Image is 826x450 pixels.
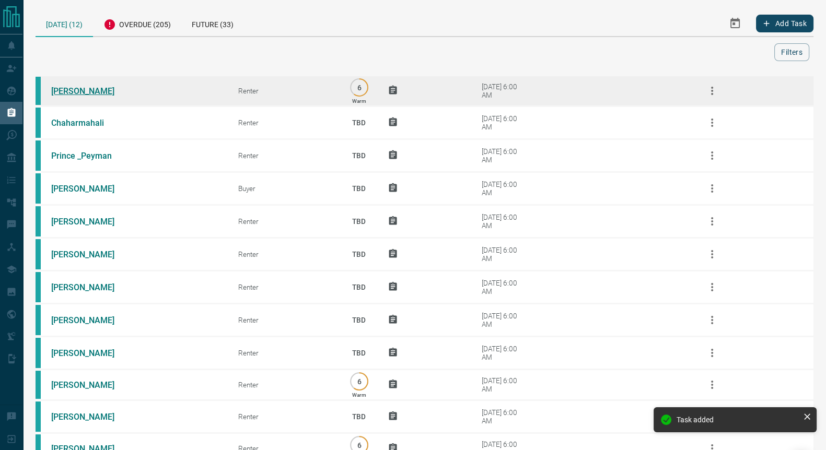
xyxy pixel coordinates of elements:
[51,217,130,227] a: [PERSON_NAME]
[238,381,330,389] div: Renter
[481,114,526,131] div: [DATE] 6:00 AM
[481,147,526,164] div: [DATE] 6:00 AM
[36,140,41,171] div: condos.ca
[238,283,330,291] div: Renter
[51,184,130,194] a: [PERSON_NAME]
[51,282,130,292] a: [PERSON_NAME]
[346,109,372,137] p: TBD
[181,10,244,36] div: Future (33)
[36,206,41,236] div: condos.ca
[677,416,799,424] div: Task added
[238,412,330,421] div: Renter
[723,11,748,36] button: Select Date Range
[36,173,41,204] div: condos.ca
[238,316,330,324] div: Renter
[51,315,130,325] a: [PERSON_NAME]
[481,213,526,230] div: [DATE] 6:00 AM
[36,77,41,105] div: condos.ca
[51,151,130,161] a: Prince _Peyman
[238,349,330,357] div: Renter
[346,402,372,431] p: TBD
[36,10,93,37] div: [DATE] (12)
[36,401,41,432] div: condos.ca
[238,87,330,95] div: Renter
[51,118,130,128] a: Chaharmahali
[51,412,130,422] a: [PERSON_NAME]
[346,273,372,301] p: TBD
[355,377,363,385] p: 6
[36,108,41,138] div: condos.ca
[774,43,809,61] button: Filters
[346,207,372,235] p: TBD
[346,306,372,334] p: TBD
[36,239,41,269] div: condos.ca
[346,240,372,268] p: TBD
[355,84,363,91] p: 6
[51,380,130,390] a: [PERSON_NAME]
[355,441,363,449] p: 6
[346,141,372,170] p: TBD
[481,180,526,197] div: [DATE] 6:00 AM
[36,272,41,302] div: condos.ca
[481,312,526,328] div: [DATE] 6:00 AM
[481,82,526,99] div: [DATE] 6:00 AM
[51,86,130,96] a: [PERSON_NAME]
[481,279,526,295] div: [DATE] 6:00 AM
[51,250,130,259] a: [PERSON_NAME]
[51,348,130,358] a: [PERSON_NAME]
[481,408,526,425] div: [DATE] 6:00 AM
[238,184,330,193] div: Buyer
[36,371,41,399] div: condos.ca
[481,246,526,263] div: [DATE] 6:00 AM
[346,174,372,203] p: TBD
[93,10,181,36] div: Overdue (205)
[481,376,526,393] div: [DATE] 6:00 AM
[238,250,330,258] div: Renter
[352,392,366,398] p: Warm
[238,151,330,160] div: Renter
[481,345,526,361] div: [DATE] 6:00 AM
[238,217,330,226] div: Renter
[352,98,366,104] p: Warm
[346,339,372,367] p: TBD
[36,305,41,335] div: condos.ca
[238,119,330,127] div: Renter
[756,15,813,32] button: Add Task
[36,338,41,368] div: condos.ca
